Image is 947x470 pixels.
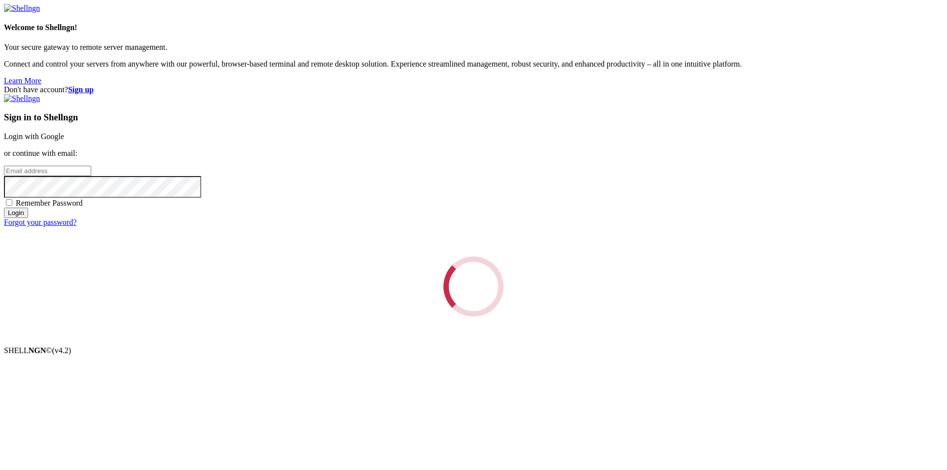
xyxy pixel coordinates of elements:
[4,43,943,52] p: Your secure gateway to remote server management.
[4,4,40,13] img: Shellngn
[4,132,64,141] a: Login with Google
[4,60,943,69] p: Connect and control your servers from anywhere with our powerful, browser-based terminal and remo...
[6,199,12,206] input: Remember Password
[68,85,94,94] a: Sign up
[4,346,71,355] span: SHELL ©
[52,346,72,355] span: 4.2.0
[4,208,28,218] input: Login
[4,149,943,158] p: or continue with email:
[16,199,83,207] span: Remember Password
[4,112,943,123] h3: Sign in to Shellngn
[4,94,40,103] img: Shellngn
[29,346,46,355] b: NGN
[4,76,41,85] a: Learn More
[4,85,943,94] div: Don't have account?
[4,166,91,176] input: Email address
[431,244,516,329] div: Loading...
[4,23,943,32] h4: Welcome to Shellngn!
[4,218,76,226] a: Forgot your password?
